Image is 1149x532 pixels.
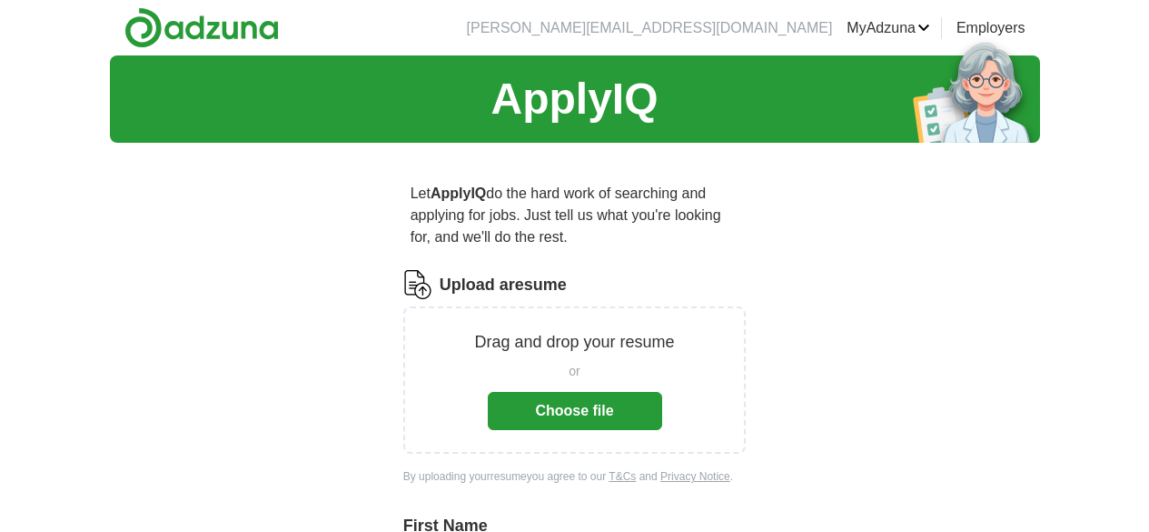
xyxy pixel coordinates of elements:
strong: ApplyIQ [431,186,486,201]
a: Privacy Notice [660,470,730,483]
span: or [569,362,579,381]
p: Drag and drop your resume [474,330,674,355]
a: T&Cs [609,470,636,483]
a: Employers [956,17,1025,39]
p: Let do the hard work of searching and applying for jobs. Just tell us what you're looking for, an... [403,176,747,256]
a: MyAdzuna [847,17,930,39]
label: Upload a resume [440,273,567,297]
h1: ApplyIQ [490,66,658,132]
div: By uploading your resume you agree to our and . [403,468,747,485]
li: [PERSON_NAME][EMAIL_ADDRESS][DOMAIN_NAME] [467,17,833,39]
button: Choose file [488,392,662,430]
img: CV Icon [403,270,432,299]
img: Adzuna logo [124,7,279,48]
